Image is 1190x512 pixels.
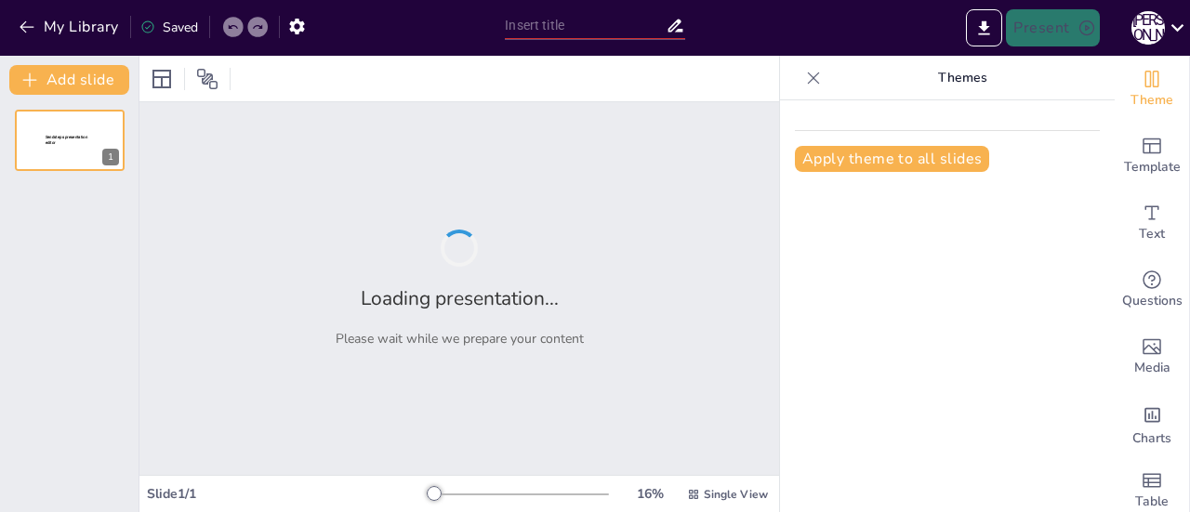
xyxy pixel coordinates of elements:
span: Position [196,68,218,90]
button: О [PERSON_NAME] [1131,9,1165,46]
span: Theme [1130,90,1173,111]
p: Themes [828,56,1096,100]
div: 16 % [628,485,672,503]
span: Template [1124,157,1181,177]
div: Add images, graphics, shapes or video [1115,323,1189,390]
button: Add slide [9,65,129,95]
div: О [PERSON_NAME] [1131,11,1165,45]
button: Present [1006,9,1099,46]
p: Please wait while we prepare your content [336,330,584,348]
button: Export to PowerPoint [966,9,1002,46]
span: Sendsteps presentation editor [46,135,87,145]
span: Questions [1122,291,1183,311]
div: Slide 1 / 1 [147,485,430,503]
div: Add charts and graphs [1115,390,1189,457]
div: 1 [102,149,119,165]
span: Charts [1132,428,1171,449]
div: Add ready made slides [1115,123,1189,190]
span: Text [1139,224,1165,244]
span: Single View [704,487,768,502]
div: Layout [147,64,177,94]
div: 1 [15,110,125,171]
div: Saved [140,19,198,36]
div: Add text boxes [1115,190,1189,256]
button: My Library [14,12,126,42]
button: Apply theme to all slides [795,146,989,172]
div: Get real-time input from your audience [1115,256,1189,323]
h2: Loading presentation... [361,285,559,311]
input: Insert title [505,12,665,39]
span: Media [1134,358,1170,378]
div: Change the overall theme [1115,56,1189,123]
span: Table [1135,492,1169,512]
